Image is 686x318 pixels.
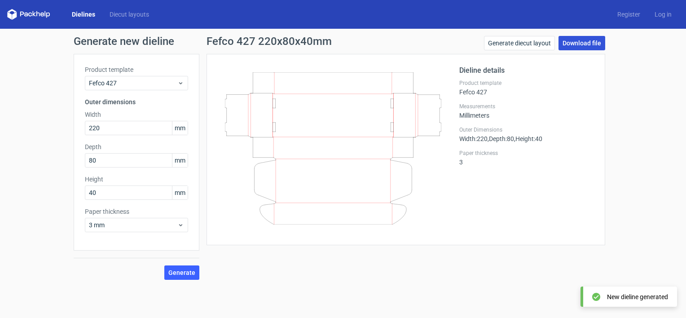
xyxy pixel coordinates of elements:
span: mm [172,186,188,199]
h1: Generate new dieline [74,36,612,47]
span: mm [172,121,188,135]
button: Generate [164,265,199,280]
span: mm [172,154,188,167]
label: Depth [85,142,188,151]
div: 3 [459,150,594,166]
label: Product template [85,65,188,74]
label: Paper thickness [459,150,594,157]
label: Paper thickness [85,207,188,216]
a: Register [610,10,647,19]
label: Outer Dimensions [459,126,594,133]
a: Log in [647,10,679,19]
span: Fefco 427 [89,79,177,88]
span: Width : 220 [459,135,488,142]
label: Height [85,175,188,184]
a: Diecut layouts [102,10,156,19]
label: Measurements [459,103,594,110]
h2: Dieline details [459,65,594,76]
label: Width [85,110,188,119]
h1: Fefco 427 220x80x40mm [207,36,332,47]
a: Download file [558,36,605,50]
span: Generate [168,269,195,276]
span: , Depth : 80 [488,135,514,142]
div: Fefco 427 [459,79,594,96]
div: New dieline generated [607,292,668,301]
label: Product template [459,79,594,87]
h3: Outer dimensions [85,97,188,106]
div: Millimeters [459,103,594,119]
a: Dielines [65,10,102,19]
a: Generate diecut layout [484,36,555,50]
span: , Height : 40 [514,135,542,142]
span: 3 mm [89,221,177,230]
